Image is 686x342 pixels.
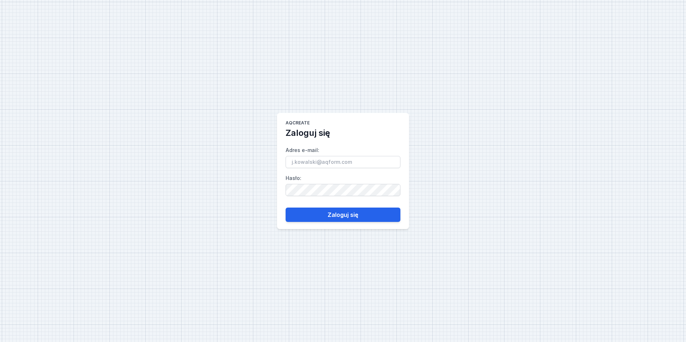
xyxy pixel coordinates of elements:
input: Hasło: [286,184,400,196]
label: Adres e-mail : [286,144,400,168]
h2: Zaloguj się [286,127,330,139]
button: Zaloguj się [286,208,400,222]
label: Hasło : [286,172,400,196]
input: Adres e-mail: [286,156,400,168]
h1: AQcreate [286,120,310,127]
